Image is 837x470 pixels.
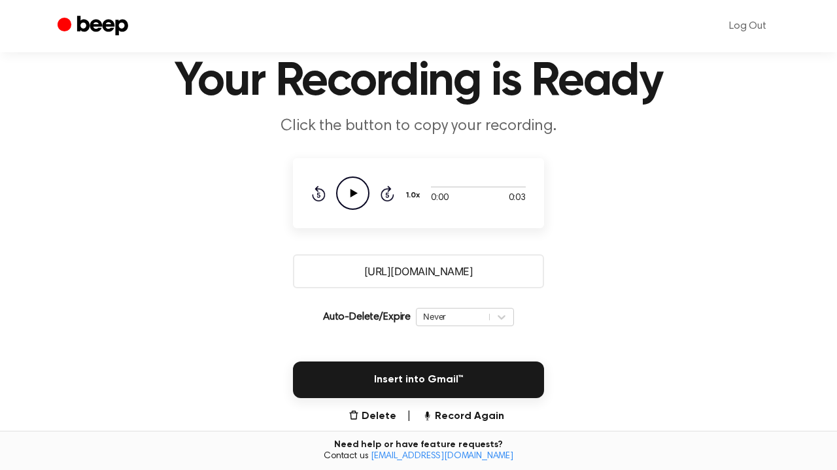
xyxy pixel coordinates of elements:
[405,184,425,207] button: 1.0x
[716,10,779,42] a: Log Out
[509,192,526,205] span: 0:03
[422,409,504,424] button: Record Again
[371,452,513,461] a: [EMAIL_ADDRESS][DOMAIN_NAME]
[167,116,670,137] p: Click the button to copy your recording.
[423,311,483,323] div: Never
[323,309,411,325] p: Auto-Delete/Expire
[407,409,411,424] span: |
[431,192,448,205] span: 0:00
[349,409,396,424] button: Delete
[293,361,544,398] button: Insert into Gmail™
[8,451,829,463] span: Contact us
[84,58,753,105] h1: Your Recording is Ready
[58,14,131,39] a: Beep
